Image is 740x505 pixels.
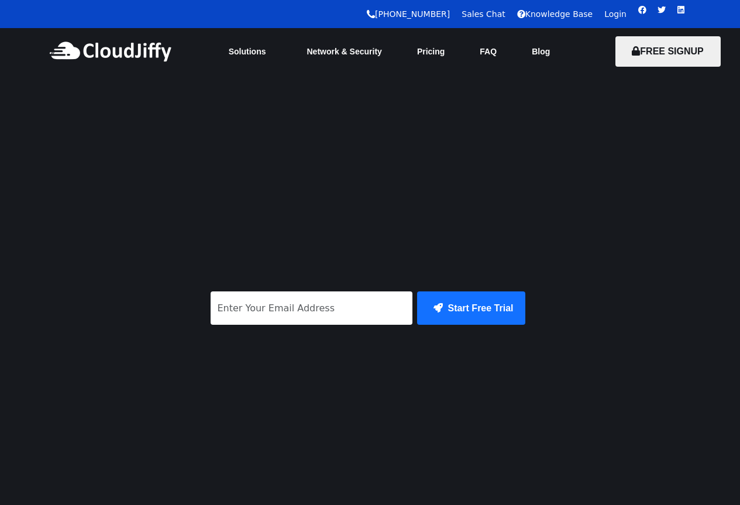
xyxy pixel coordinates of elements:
a: Blog [514,39,567,64]
button: Start Free Trial [417,291,525,325]
a: Network & Security [290,39,400,64]
a: Login [604,9,627,19]
a: FREE SIGNUP [615,46,721,56]
input: Enter Your Email Address [211,291,413,325]
a: [PHONE_NUMBER] [367,9,450,19]
a: Sales Chat [462,9,505,19]
a: Knowledge Base [517,9,593,19]
button: FREE SIGNUP [615,36,721,67]
a: FAQ [462,39,514,64]
a: Solutions [211,39,290,64]
a: Pricing [400,39,462,64]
